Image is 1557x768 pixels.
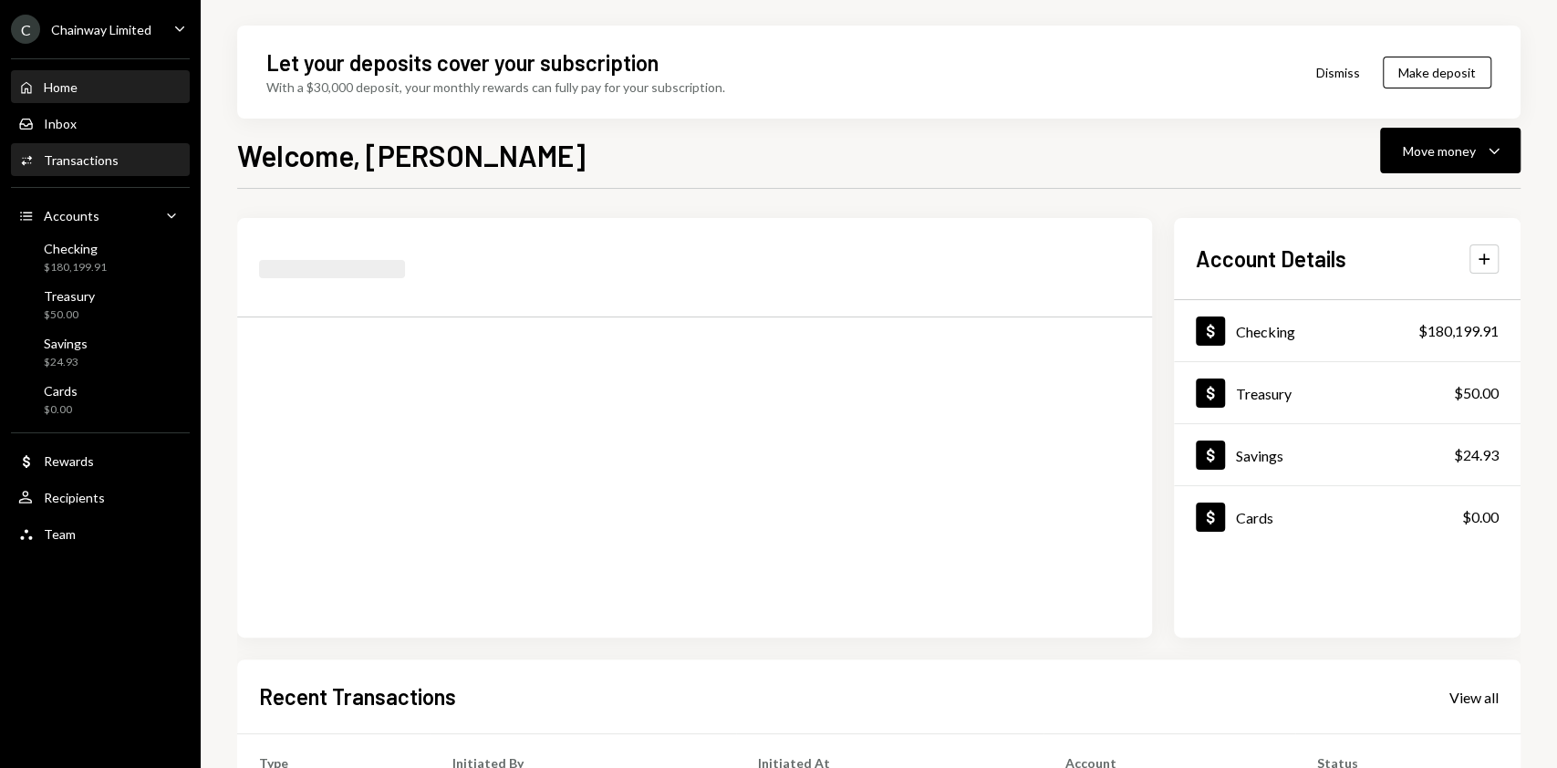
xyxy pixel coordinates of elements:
[44,79,78,95] div: Home
[11,199,190,232] a: Accounts
[44,402,78,418] div: $0.00
[11,283,190,327] a: Treasury$50.00
[44,152,119,168] div: Transactions
[11,235,190,279] a: Checking$180,199.91
[1449,689,1499,707] div: View all
[11,143,190,176] a: Transactions
[1236,447,1283,464] div: Savings
[1174,486,1521,547] a: Cards$0.00
[11,330,190,374] a: Savings$24.93
[1174,424,1521,485] a: Savings$24.93
[1380,128,1521,173] button: Move money
[266,78,725,97] div: With a $30,000 deposit, your monthly rewards can fully pay for your subscription.
[11,107,190,140] a: Inbox
[44,241,107,256] div: Checking
[44,208,99,223] div: Accounts
[11,481,190,514] a: Recipients
[1403,141,1476,161] div: Move money
[51,22,151,37] div: Chainway Limited
[44,490,105,505] div: Recipients
[44,526,76,542] div: Team
[1454,444,1499,466] div: $24.93
[44,288,95,304] div: Treasury
[259,681,456,711] h2: Recent Transactions
[237,137,586,173] h1: Welcome, [PERSON_NAME]
[44,383,78,399] div: Cards
[44,307,95,323] div: $50.00
[44,116,77,131] div: Inbox
[44,355,88,370] div: $24.93
[11,15,40,44] div: C
[266,47,659,78] div: Let your deposits cover your subscription
[1174,300,1521,361] a: Checking$180,199.91
[1418,320,1499,342] div: $180,199.91
[11,444,190,477] a: Rewards
[1454,382,1499,404] div: $50.00
[1236,509,1273,526] div: Cards
[1196,244,1346,274] h2: Account Details
[44,260,107,275] div: $180,199.91
[1449,687,1499,707] a: View all
[1462,506,1499,528] div: $0.00
[44,453,94,469] div: Rewards
[11,70,190,103] a: Home
[1293,51,1383,94] button: Dismiss
[1236,323,1295,340] div: Checking
[11,378,190,421] a: Cards$0.00
[1174,362,1521,423] a: Treasury$50.00
[1383,57,1491,88] button: Make deposit
[1236,385,1292,402] div: Treasury
[44,336,88,351] div: Savings
[11,517,190,550] a: Team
